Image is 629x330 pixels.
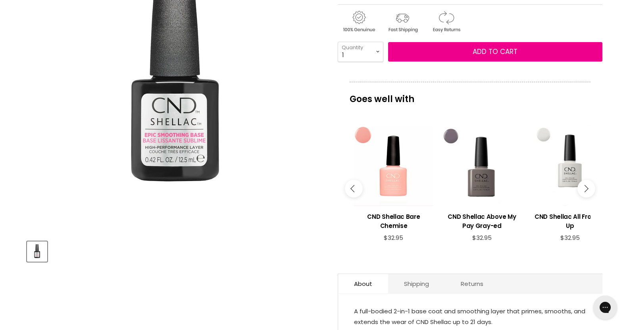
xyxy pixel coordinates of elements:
p: A full-bodied 2-in-1 base coat and smoothing layer that primes, smooths, and extends the wear of ... [354,306,587,329]
img: shipping.gif [381,10,423,34]
a: View product:CND Shellac Bare Chemise [354,206,434,234]
span: $32.95 [384,234,403,242]
select: Quantity [338,42,383,62]
span: $32.95 [472,234,492,242]
h3: CND Shellac Bare Chemise [354,212,434,230]
img: genuine.gif [338,10,380,34]
button: CND Shellac Epic Smoothing Base [27,241,47,262]
a: View product:CND Shellac All Frothed Up [530,206,610,234]
h3: CND Shellac Above My Pay Gray-ed [442,212,522,230]
button: Add to cart [388,42,602,62]
img: returns.gif [425,10,467,34]
span: $32.95 [560,234,580,242]
a: Returns [445,274,499,293]
span: Add to cart [473,47,517,56]
a: About [338,274,388,293]
img: CND Shellac Epic Smoothing Base [28,242,46,261]
p: Goes well with [350,82,591,108]
a: View product:CND Shellac Above My Pay Gray-ed [442,206,522,234]
div: Product thumbnails [26,239,325,262]
h3: CND Shellac All Frothed Up [530,212,610,230]
a: Shipping [388,274,445,293]
iframe: Gorgias live chat messenger [589,293,621,322]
